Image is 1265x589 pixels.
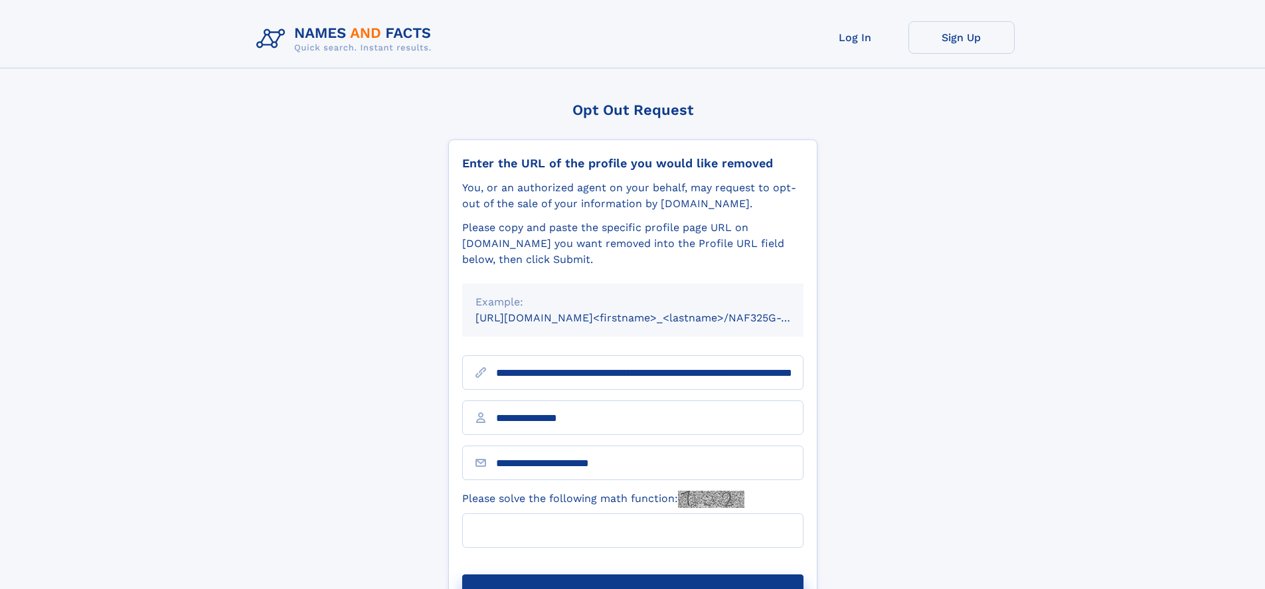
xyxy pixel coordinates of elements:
div: Enter the URL of the profile you would like removed [462,156,803,171]
div: Example: [475,294,790,310]
small: [URL][DOMAIN_NAME]<firstname>_<lastname>/NAF325G-xxxxxxxx [475,311,829,324]
div: Opt Out Request [448,102,817,118]
img: Logo Names and Facts [251,21,442,57]
div: You, or an authorized agent on your behalf, may request to opt-out of the sale of your informatio... [462,180,803,212]
a: Sign Up [908,21,1015,54]
div: Please copy and paste the specific profile page URL on [DOMAIN_NAME] you want removed into the Pr... [462,220,803,268]
label: Please solve the following math function: [462,491,744,508]
a: Log In [802,21,908,54]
